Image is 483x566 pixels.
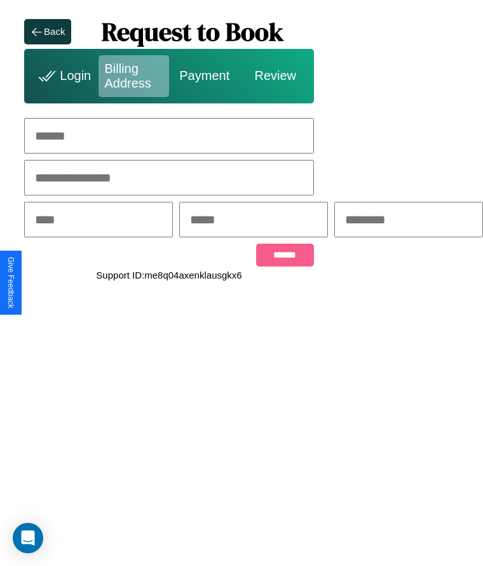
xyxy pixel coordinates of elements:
div: Payment [169,55,240,97]
div: Login [27,55,99,97]
h1: Request to Book [71,15,314,49]
button: Back [24,19,71,44]
div: Review [240,55,311,97]
p: Support ID: me8q04axenklausgkx6 [96,267,241,284]
div: Billing Address [99,55,170,97]
div: Open Intercom Messenger [13,523,43,553]
div: Give Feedback [6,257,15,308]
div: Back [44,26,65,37]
